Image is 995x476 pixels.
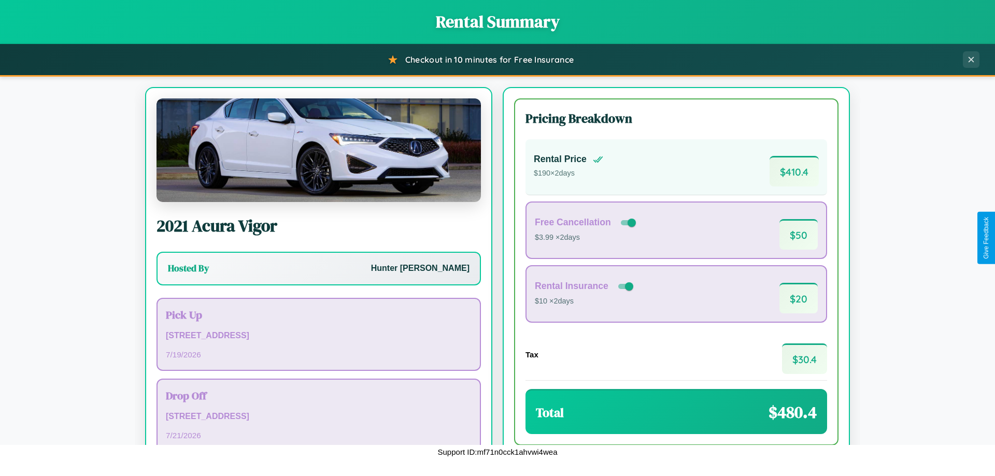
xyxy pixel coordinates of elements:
span: $ 20 [779,283,818,313]
h2: 2021 Acura Vigor [157,214,481,237]
p: 7 / 21 / 2026 [166,428,472,442]
h3: Total [536,404,564,421]
p: 7 / 19 / 2026 [166,348,472,362]
div: Give Feedback [983,217,990,259]
h4: Tax [525,350,538,359]
p: [STREET_ADDRESS] [166,328,472,343]
p: $3.99 × 2 days [535,231,638,244]
span: $ 30.4 [782,343,827,374]
h3: Drop Off [166,388,472,403]
p: $10 × 2 days [535,295,635,308]
p: Hunter [PERSON_NAME] [371,261,470,276]
h4: Rental Price [534,154,587,165]
h3: Hosted By [168,262,209,275]
span: $ 50 [779,219,818,250]
h3: Pick Up [166,307,472,322]
span: Checkout in 10 minutes for Free Insurance [405,54,574,65]
h4: Rental Insurance [535,281,608,292]
span: $ 410.4 [770,156,819,186]
img: Acura Vigor [157,98,481,202]
p: [STREET_ADDRESS] [166,409,472,424]
p: Support ID: mf71n0cck1ahvwi4wea [438,445,558,459]
h4: Free Cancellation [535,217,611,228]
h1: Rental Summary [10,10,985,33]
span: $ 480.4 [769,401,817,424]
p: $ 190 × 2 days [534,167,603,180]
h3: Pricing Breakdown [525,110,827,127]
